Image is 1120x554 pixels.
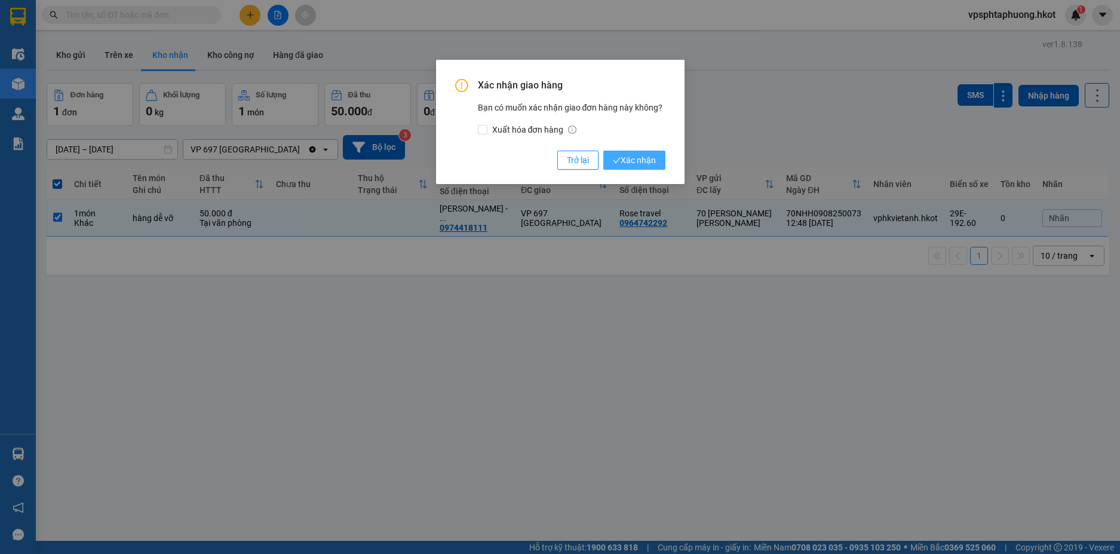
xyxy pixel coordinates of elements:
span: exclamation-circle [455,79,468,92]
div: Bạn có muốn xác nhận giao đơn hàng này không? [478,101,665,136]
span: Xuất hóa đơn hàng [487,123,582,136]
span: info-circle [568,126,576,134]
span: check [613,157,621,164]
span: Xác nhận [613,154,656,167]
span: Trở lại [567,154,589,167]
button: checkXác nhận [603,151,665,170]
button: Trở lại [557,151,599,170]
span: Xác nhận giao hàng [478,79,665,92]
